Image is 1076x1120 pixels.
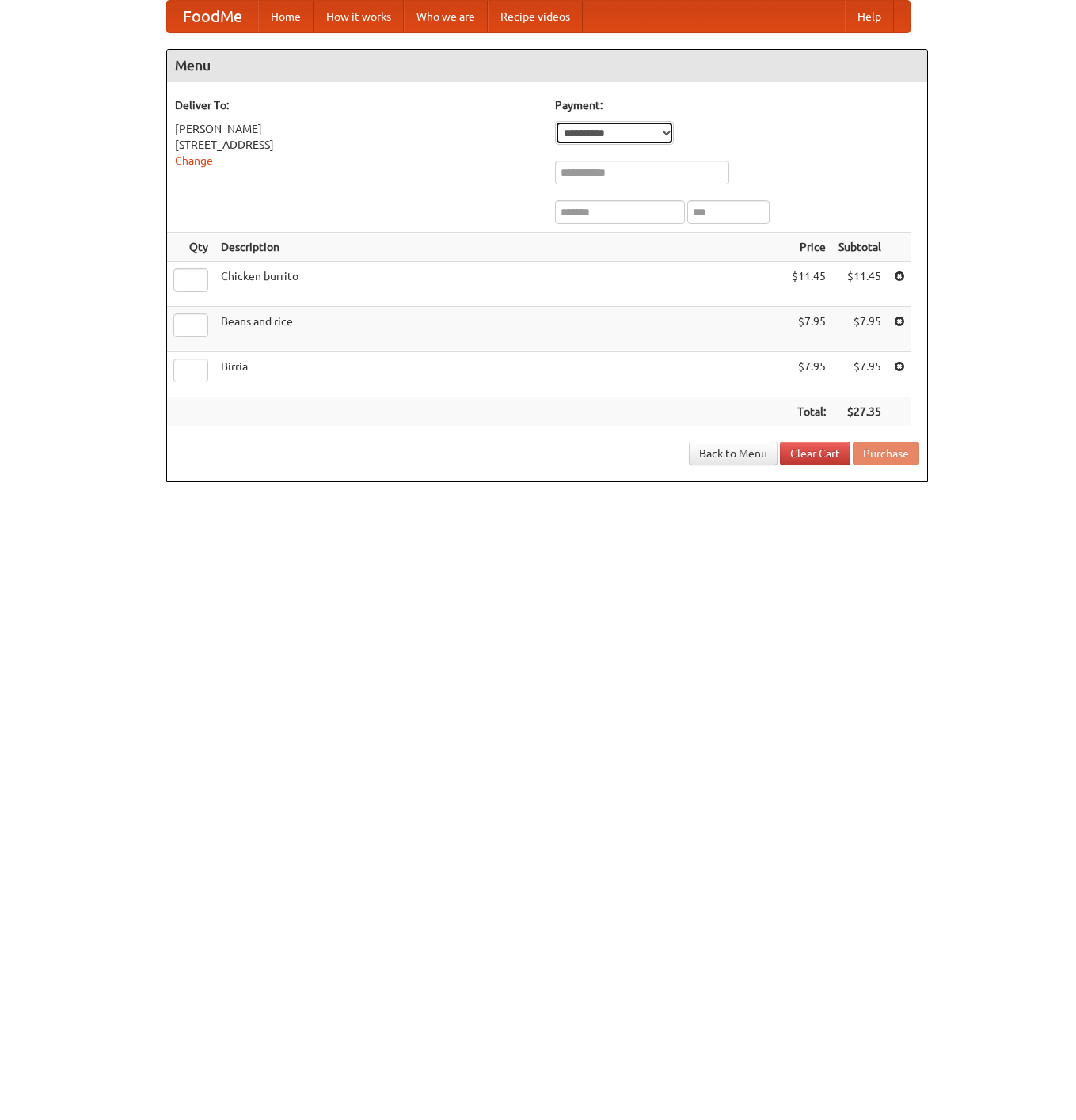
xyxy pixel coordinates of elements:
td: $7.95 [785,307,832,352]
a: Home [258,1,314,32]
th: Subtotal [832,233,888,262]
a: Recipe videos [488,1,583,32]
td: $11.45 [785,262,832,307]
td: $7.95 [832,307,888,352]
a: FoodMe [167,1,258,32]
td: Birria [215,352,785,397]
div: [PERSON_NAME] [175,121,539,137]
button: Purchase [853,442,919,465]
h5: Deliver To: [175,97,539,113]
h5: Payment: [555,97,919,113]
th: Price [785,233,832,262]
td: $7.95 [785,352,832,397]
td: Beans and rice [215,307,785,352]
a: Back to Menu [689,442,778,465]
th: $27.35 [832,397,888,427]
th: Total: [785,397,832,427]
a: Clear Cart [780,442,850,465]
a: Change [175,154,213,167]
a: Help [845,1,894,32]
a: How it works [314,1,404,32]
h4: Menu [167,50,927,82]
div: [STREET_ADDRESS] [175,137,539,153]
td: $11.45 [832,262,888,307]
td: Chicken burrito [215,262,785,307]
td: $7.95 [832,352,888,397]
th: Description [215,233,785,262]
a: Who we are [404,1,488,32]
th: Qty [167,233,215,262]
